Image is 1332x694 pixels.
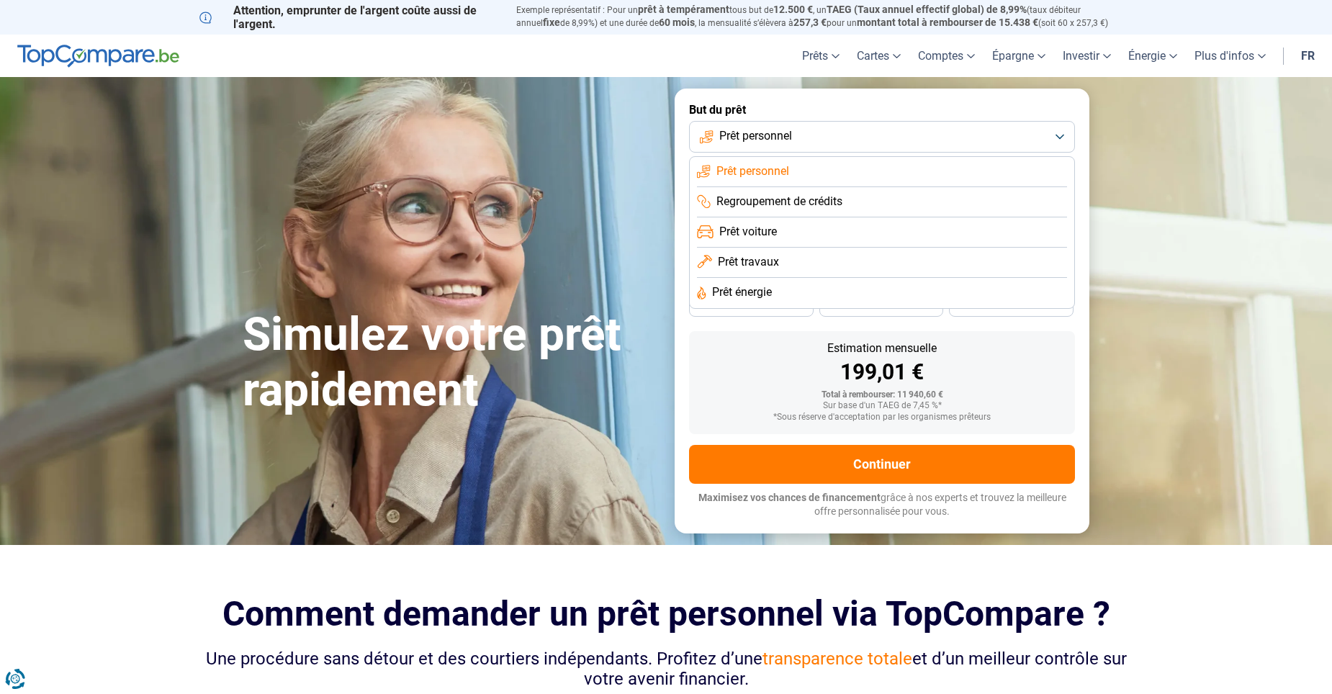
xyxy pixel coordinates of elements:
[827,4,1027,15] span: TAEG (Taux annuel effectif global) de 8,99%
[689,491,1075,519] p: grâce à nos experts et trouvez la meilleure offre personnalisée pour vous.
[701,401,1063,411] div: Sur base d'un TAEG de 7,45 %*
[996,302,1027,310] span: 24 mois
[712,284,772,300] span: Prêt énergie
[243,307,657,418] h1: Simulez votre prêt rapidement
[701,343,1063,354] div: Estimation mensuelle
[689,103,1075,117] label: But du prêt
[17,45,179,68] img: TopCompare
[793,17,827,28] span: 257,3 €
[762,649,912,669] span: transparence totale
[716,163,789,179] span: Prêt personnel
[984,35,1054,77] a: Épargne
[199,649,1133,690] div: Une procédure sans détour et des courtiers indépendants. Profitez d’une et d’un meilleur contrôle...
[199,4,499,31] p: Attention, emprunter de l'argent coûte aussi de l'argent.
[848,35,909,77] a: Cartes
[1292,35,1323,77] a: fr
[199,594,1133,634] h2: Comment demander un prêt personnel via TopCompare ?
[773,4,813,15] span: 12.500 €
[1120,35,1186,77] a: Énergie
[718,254,779,270] span: Prêt travaux
[543,17,560,28] span: fixe
[659,17,695,28] span: 60 mois
[719,224,777,240] span: Prêt voiture
[909,35,984,77] a: Comptes
[793,35,848,77] a: Prêts
[689,445,1075,484] button: Continuer
[1054,35,1120,77] a: Investir
[865,302,897,310] span: 30 mois
[701,361,1063,383] div: 199,01 €
[1186,35,1274,77] a: Plus d'infos
[516,4,1133,30] p: Exemple représentatif : Pour un tous but de , un (taux débiteur annuel de 8,99%) et une durée de ...
[701,413,1063,423] div: *Sous réserve d'acceptation par les organismes prêteurs
[698,492,881,503] span: Maximisez vos chances de financement
[638,4,729,15] span: prêt à tempérament
[701,390,1063,400] div: Total à rembourser: 11 940,60 €
[735,302,767,310] span: 36 mois
[857,17,1038,28] span: montant total à rembourser de 15.438 €
[719,128,792,144] span: Prêt personnel
[716,194,842,209] span: Regroupement de crédits
[689,121,1075,153] button: Prêt personnel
